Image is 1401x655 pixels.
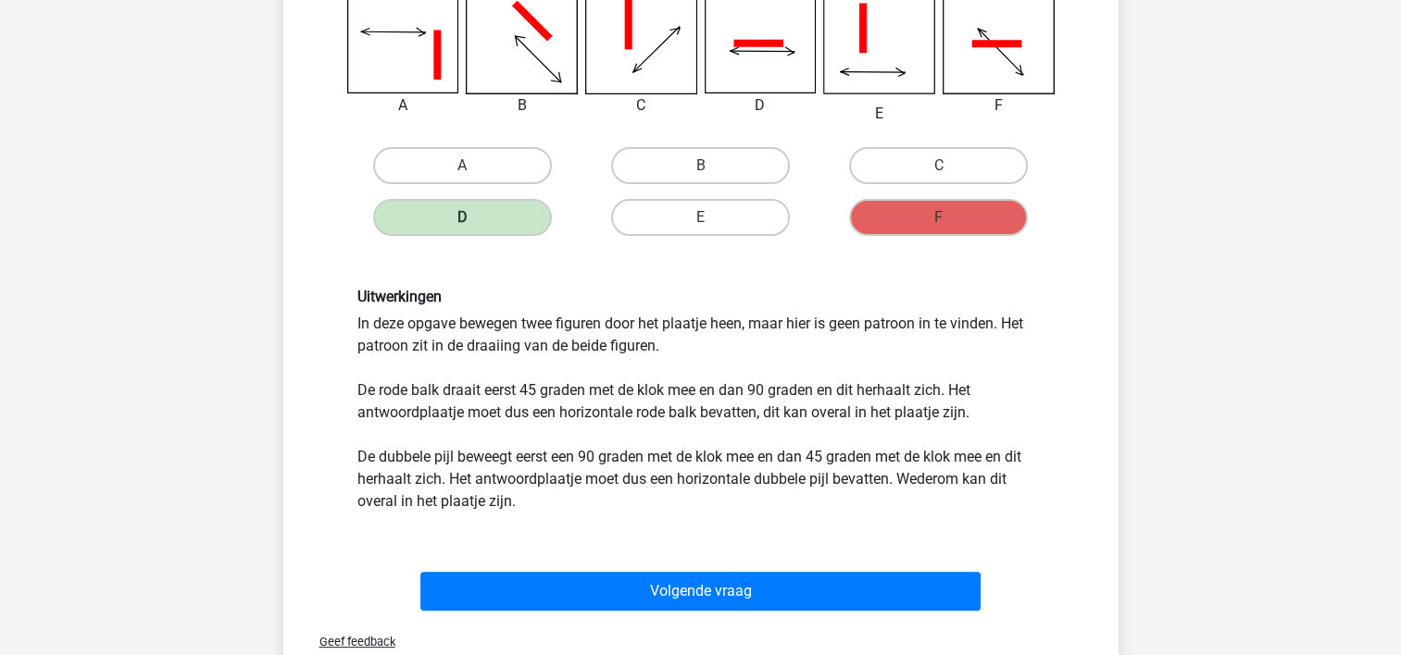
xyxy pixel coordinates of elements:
[571,94,711,117] div: C
[344,288,1058,513] div: In deze opgave bewegen twee figuren door het plaatje heen, maar hier is geen patroon in te vinden...
[420,572,981,611] button: Volgende vraag
[929,94,1069,117] div: F
[849,199,1028,236] label: F
[373,147,552,184] label: A
[849,147,1028,184] label: C
[357,288,1044,305] h6: Uitwerkingen
[305,635,395,649] span: Geef feedback
[333,94,473,117] div: A
[809,103,949,125] div: E
[611,199,790,236] label: E
[691,94,831,117] div: D
[373,199,552,236] label: D
[452,94,592,117] div: B
[611,147,790,184] label: B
